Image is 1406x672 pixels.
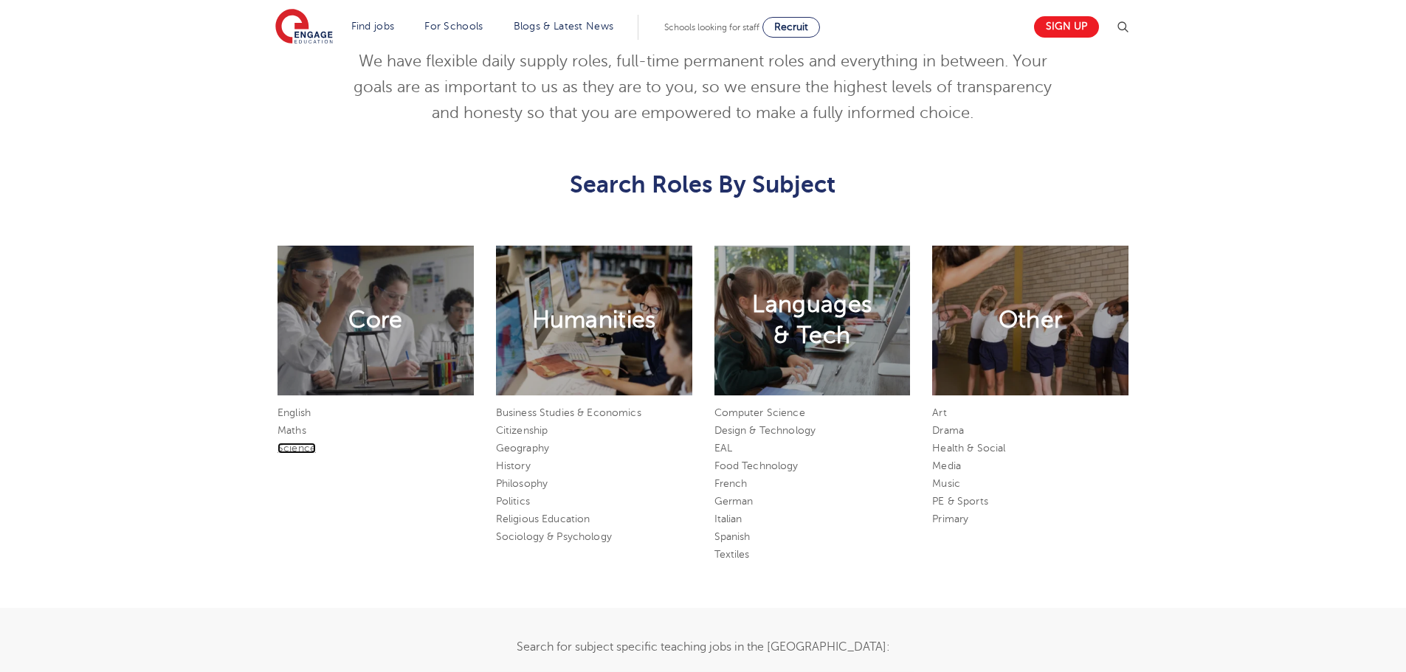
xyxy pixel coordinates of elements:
[496,531,612,542] a: Sociology & Psychology
[354,52,1052,122] span: We have flexible daily supply roles, full-time permanent roles and everything in between. Your go...
[351,21,395,32] a: Find jobs
[496,443,549,454] a: Geography
[932,425,964,436] a: Drama
[1034,16,1099,38] a: Sign up
[714,513,742,524] a: Italian
[932,496,988,507] a: PE & Sports
[714,407,805,418] a: Computer Science
[714,496,754,507] a: German
[714,460,799,471] a: Food Technology
[762,17,820,38] a: Recruit
[275,9,333,46] img: Engage Education
[348,305,402,336] h2: Core
[278,637,1128,657] p: Search for subject specific teaching jobs in the [GEOGRAPHIC_DATA]:
[752,289,872,351] h2: Languages & Tech
[664,22,759,32] span: Schools looking for staff
[932,407,946,418] a: Art
[278,443,316,454] a: Science
[496,460,531,471] a: History
[774,21,808,32] span: Recruit
[932,443,1005,454] a: Health & Social
[932,478,960,489] a: Music
[278,425,306,436] a: Maths
[532,305,656,336] h2: Humanities
[570,171,835,198] span: Search Roles By Subject
[424,21,483,32] a: For Schools
[714,478,748,489] a: French
[496,496,530,507] a: Politics
[714,425,816,436] a: Design & Technology
[278,407,311,418] a: English
[496,513,590,524] a: Religious Education
[514,21,614,32] a: Blogs & Latest News
[999,305,1063,336] h2: Other
[932,513,968,524] a: Primary
[714,443,732,454] a: EAL
[496,425,548,436] a: Citizenship
[496,407,641,418] a: Business Studies & Economics
[496,478,548,489] a: Philosophy
[932,460,961,471] a: Media
[714,549,750,560] a: Textiles
[714,531,751,542] a: Spanish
